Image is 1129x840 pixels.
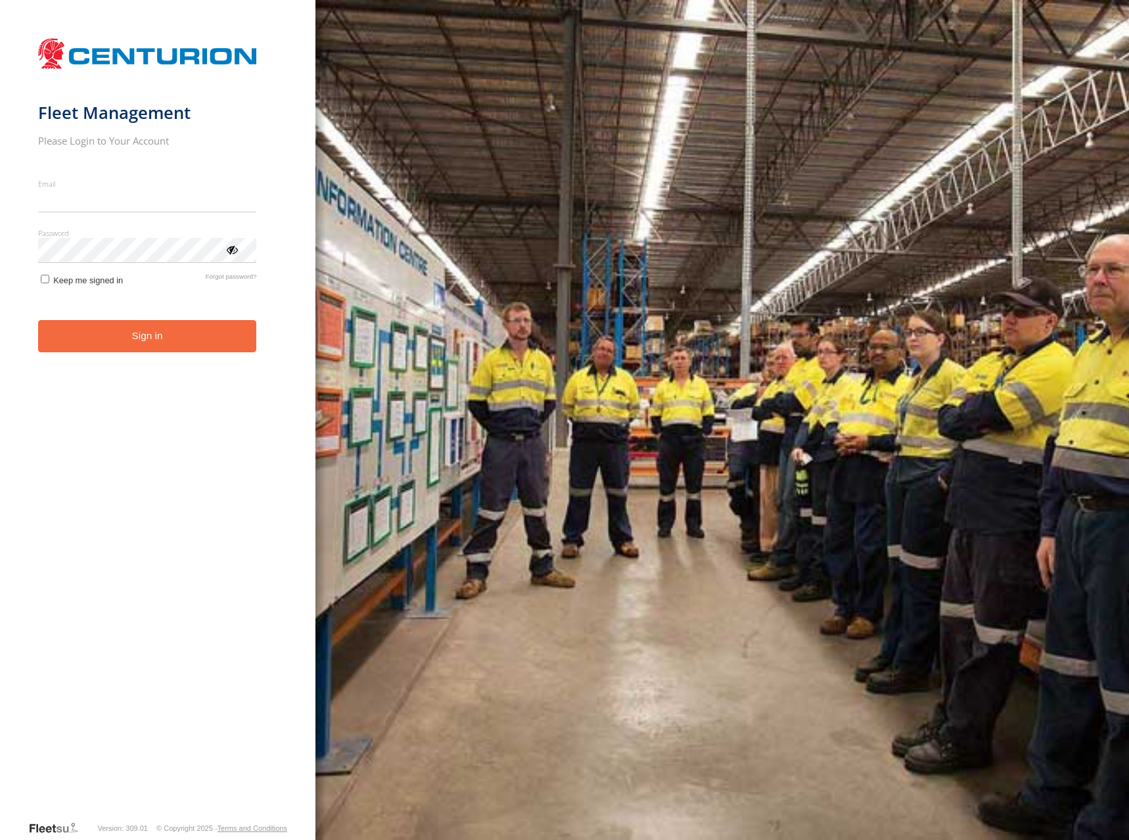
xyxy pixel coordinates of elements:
[38,32,278,820] form: main
[38,228,257,238] label: Password
[225,243,238,256] div: ViewPassword
[38,134,257,147] h2: Please Login to Your Account
[38,320,257,352] button: Sign in
[53,275,123,285] span: Keep me signed in
[38,102,257,124] h1: Fleet Management
[218,824,287,832] a: Terms and Conditions
[156,824,287,832] div: © Copyright 2025 -
[41,275,49,283] input: Keep me signed in
[206,273,257,285] a: Forgot password?
[98,824,148,832] div: Version: 309.01
[38,37,257,70] img: Centurion Transport
[38,179,257,189] label: Email
[28,822,89,835] a: Visit our Website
